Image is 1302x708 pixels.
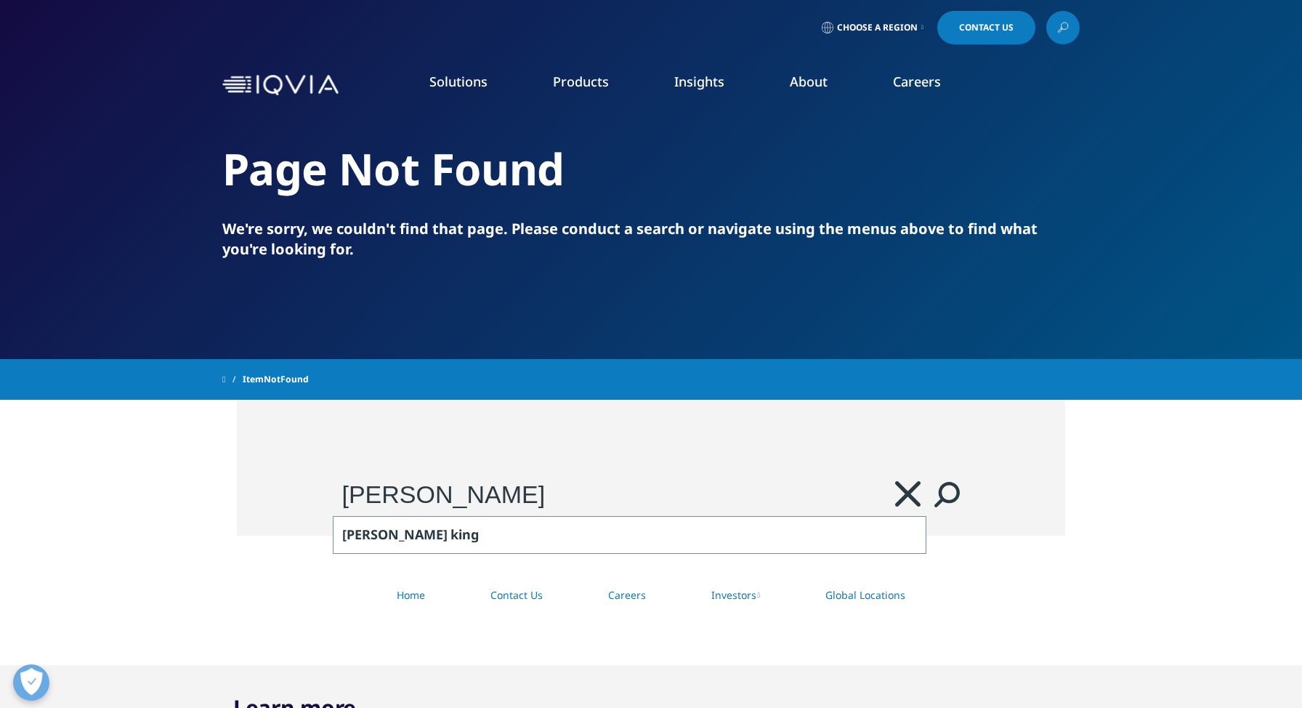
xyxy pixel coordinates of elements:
span: ItemNotFound [243,366,309,393]
p: We're sorry, we couldn't find that page. Please conduct a search or navigate using the menus abov... [222,219,1080,260]
a: Solutions [429,73,488,90]
a: Search [926,472,969,516]
div: mike king [333,517,926,553]
span: Contact Us [959,23,1014,32]
input: Search [333,472,884,516]
svg: Search [934,482,960,507]
a: Careers [608,588,646,602]
span: Choose a Region [837,22,918,33]
a: Contact Us [937,11,1035,44]
img: IQVIA Healthcare Information Technology and Pharma Clinical Research Company [222,75,339,96]
span: [PERSON_NAME] [342,526,448,543]
a: Global Locations [825,588,905,602]
a: Insights [674,73,724,90]
h2: Page Not Found [222,142,1080,196]
a: Products [553,73,609,90]
span: king [450,526,479,543]
nav: Primary [344,51,1080,119]
button: Open Preferences [13,664,49,701]
a: About [790,73,828,90]
a: Home [397,588,425,602]
svg: Clear [895,481,921,507]
div: Search Suggestions [333,516,926,554]
a: Contact Us [490,588,543,602]
a: Investors [711,588,761,602]
a: Careers [893,73,941,90]
div: Clear [891,472,926,507]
